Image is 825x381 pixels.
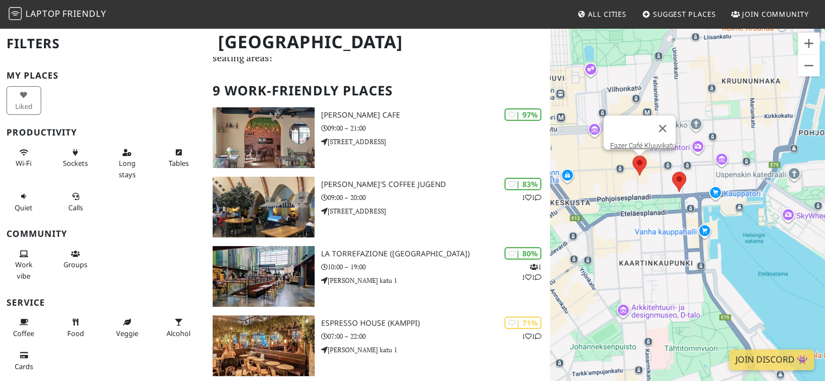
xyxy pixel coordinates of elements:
span: All Cities [588,9,626,19]
a: La Torrefazione (Kamppi) | 80% 111 La Torrefazione ([GEOGRAPHIC_DATA]) 10:00 – 19:00 [PERSON_NAME... [206,246,550,307]
a: Suggest Places [638,4,720,24]
span: Suggest Places [653,9,716,19]
button: Veggie [110,313,144,342]
button: Long stays [110,144,144,183]
div: | 71% [504,317,541,329]
a: Fazer Café Kluuvikatu [610,141,675,150]
h2: Filters [7,27,200,60]
button: Sockets [58,144,93,172]
p: [STREET_ADDRESS] [321,206,551,216]
button: Pienennä [798,55,820,76]
span: Group tables [63,260,87,269]
h3: [PERSON_NAME]'s Coffee Jugend [321,180,551,189]
a: Join Community [727,4,813,24]
h3: Service [7,298,200,308]
span: Join Community [742,9,809,19]
div: | 97% [504,108,541,121]
span: Alcohol [167,328,190,338]
img: LaptopFriendly [9,7,22,20]
button: Tables [161,144,196,172]
button: Work vibe [7,245,41,285]
p: [PERSON_NAME] katu 1 [321,275,551,286]
h3: Productivity [7,127,200,138]
span: Power sockets [63,158,88,168]
div: | 83% [504,178,541,190]
button: Groups [58,245,93,274]
button: Food [58,313,93,342]
p: 09:00 – 21:00 [321,123,551,133]
span: Video/audio calls [68,203,83,212]
button: Cards [7,346,41,375]
span: Coffee [13,328,34,338]
a: Ziara's Cafe | 97% [PERSON_NAME] Cafe 09:00 – 21:00 [STREET_ADDRESS] [206,107,550,168]
button: Wi-Fi [7,144,41,172]
span: People working [15,260,33,280]
img: La Torrefazione (Kamppi) [213,246,314,307]
h3: Espresso House (Kamppi) [321,319,551,328]
h3: [PERSON_NAME] Cafe [321,111,551,120]
a: Espresso House (Kamppi) | 71% 11 Espresso House (Kamppi) 07:00 – 22:00 [PERSON_NAME] katu 1 [206,315,550,376]
a: Robert's Coffee Jugend | 83% 11 [PERSON_NAME]'s Coffee Jugend 09:00 – 20:00 [STREET_ADDRESS] [206,177,550,237]
button: Coffee [7,313,41,342]
img: Espresso House (Kamppi) [213,315,314,376]
p: 1 1 1 [522,262,541,282]
button: Quiet [7,188,41,216]
h2: 9 Work-Friendly Places [213,74,543,107]
a: All Cities [573,4,631,24]
button: Sulje [649,115,675,141]
span: Credit cards [15,361,33,371]
span: Laptop [25,8,61,20]
span: Friendly [62,8,106,20]
span: Long stays [119,158,136,179]
a: LaptopFriendly LaptopFriendly [9,5,106,24]
span: Work-friendly tables [169,158,189,168]
span: Veggie [116,328,138,338]
h3: La Torrefazione ([GEOGRAPHIC_DATA]) [321,249,551,259]
h3: Community [7,229,200,239]
span: Quiet [15,203,33,212]
p: 10:00 – 19:00 [321,262,551,272]
button: Suurenna [798,33,820,54]
img: Robert's Coffee Jugend [213,177,314,237]
p: 07:00 – 22:00 [321,331,551,341]
h1: [GEOGRAPHIC_DATA] [209,27,548,57]
span: Food [67,328,84,338]
img: Ziara's Cafe [213,107,314,168]
p: 09:00 – 20:00 [321,192,551,203]
h3: My Places [7,70,200,81]
p: 1 1 [522,192,541,203]
button: Calls [58,188,93,216]
p: [STREET_ADDRESS] [321,137,551,147]
button: Alcohol [161,313,196,342]
div: | 80% [504,247,541,260]
p: 1 1 [522,331,541,341]
a: Join Discord 👾 [729,350,814,370]
p: [PERSON_NAME] katu 1 [321,345,551,355]
span: Stable Wi-Fi [16,158,31,168]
